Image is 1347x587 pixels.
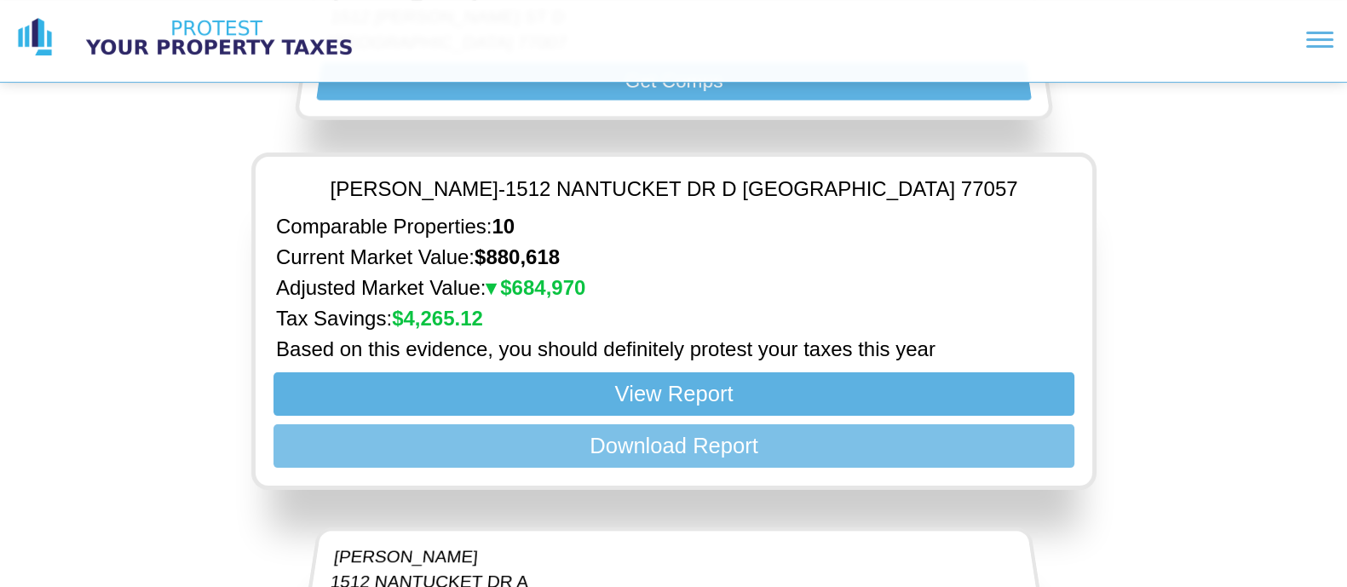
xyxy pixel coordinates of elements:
[492,215,515,238] strong: 10
[276,276,1072,300] p: Adjusted Market Value:
[276,245,1072,269] p: Current Market Value:
[486,276,585,299] strong: $ 684,970
[276,307,1072,331] p: Tax Savings:
[273,424,1074,468] button: Download Report
[330,177,1017,201] p: [PERSON_NAME] - 1512 NANTUCKET DR D [GEOGRAPHIC_DATA] 77057
[14,16,368,59] a: logo logo text
[14,16,56,59] img: logo
[70,16,368,59] img: logo text
[332,547,569,567] p: [PERSON_NAME]
[273,372,1074,416] button: View Report
[276,337,1072,361] p: Based on this evidence, you should definitely protest your taxes this year
[276,215,1072,239] p: Comparable Properties:
[392,307,483,330] strong: $ 4,265.12
[474,245,559,268] strong: $ 880,618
